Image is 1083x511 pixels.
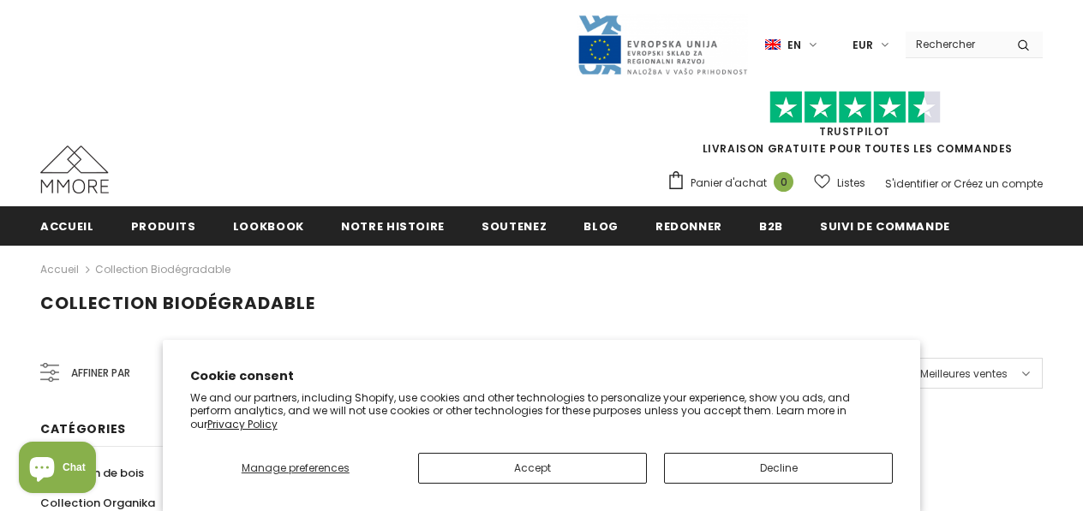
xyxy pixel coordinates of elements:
a: Blog [583,206,619,245]
a: Suivi de commande [820,206,950,245]
span: en [787,37,801,54]
a: Accueil [40,259,79,280]
a: Panier d'achat 0 [667,170,802,196]
span: Panier d'achat [691,175,767,192]
a: S'identifier [885,176,938,191]
span: Blog [583,218,619,235]
img: Faites confiance aux étoiles pilotes [769,91,941,124]
h2: Cookie consent [190,367,894,385]
span: Collection Organika [40,495,155,511]
span: Lookbook [233,218,304,235]
button: Manage preferences [190,453,401,484]
a: Produits [131,206,196,245]
span: Produits [131,218,196,235]
span: Listes [837,175,865,192]
a: Notre histoire [341,206,445,245]
button: Accept [418,453,647,484]
a: TrustPilot [819,124,890,139]
span: Accueil [40,218,94,235]
a: Collection biodégradable [95,262,230,276]
input: Search Site [906,32,1004,56]
span: Affiner par [71,364,130,383]
span: Meilleures ventes [920,365,1008,383]
a: Créez un compte [954,176,1043,191]
img: Cas MMORE [40,146,109,193]
span: B2B [759,218,783,235]
img: i-lang-1.png [765,38,781,52]
span: Suivi de commande [820,218,950,235]
span: 0 [774,172,793,192]
span: Notre histoire [341,218,445,235]
span: Catégories [40,420,126,437]
a: Privacy Policy [207,417,278,431]
a: Listes [814,168,865,198]
img: Javni Razpis [577,14,748,76]
a: Redonner [655,206,722,245]
inbox-online-store-chat: Shopify online store chat [14,442,101,497]
span: Collection biodégradable [40,291,315,315]
span: Redonner [655,218,722,235]
span: soutenez [482,218,547,235]
a: Javni Razpis [577,37,748,51]
a: Accueil [40,206,94,245]
span: or [941,176,951,191]
a: B2B [759,206,783,245]
a: soutenez [482,206,547,245]
span: LIVRAISON GRATUITE POUR TOUTES LES COMMANDES [667,98,1043,156]
span: EUR [853,37,873,54]
span: Manage preferences [242,460,350,475]
button: Decline [664,453,893,484]
a: Lookbook [233,206,304,245]
p: We and our partners, including Shopify, use cookies and other technologies to personalize your ex... [190,391,894,431]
